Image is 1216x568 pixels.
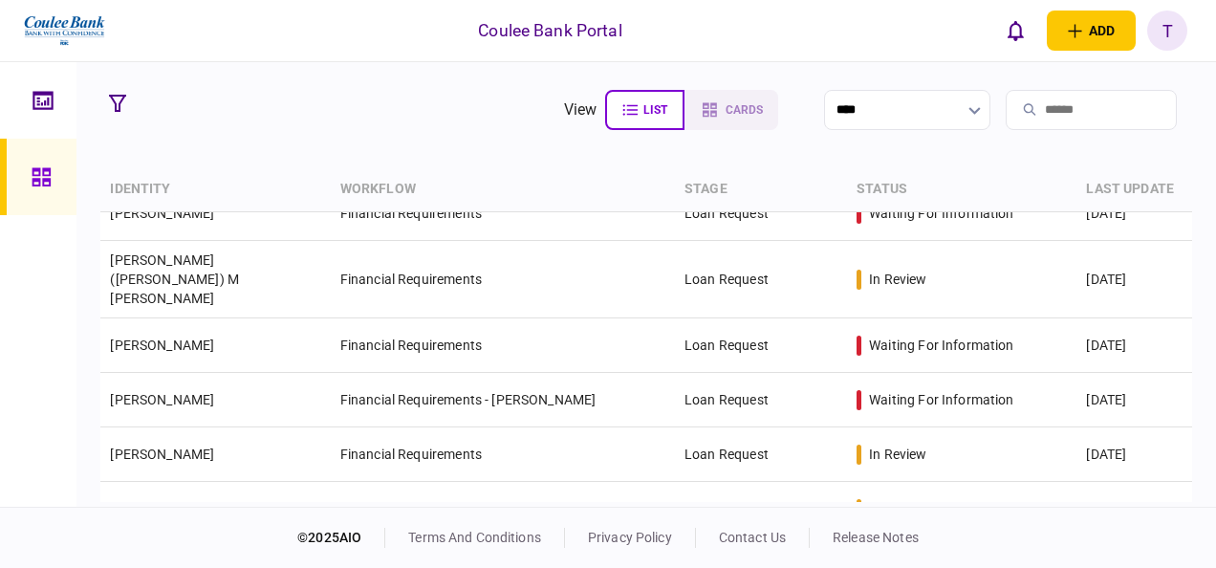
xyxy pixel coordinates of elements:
span: list [643,103,667,117]
td: Loan Request [675,427,847,482]
td: [DATE] [1076,318,1191,373]
button: list [605,90,684,130]
td: Financial Requirements - [PERSON_NAME] [331,373,675,427]
td: [DATE] [1076,373,1191,427]
td: [DATE] [1076,427,1191,482]
div: in review [869,445,926,464]
a: [PERSON_NAME] [110,501,214,516]
div: waiting for information [869,204,1013,223]
a: [PERSON_NAME] ([PERSON_NAME]) M [PERSON_NAME] [110,252,239,306]
div: © 2025 AIO [297,528,385,548]
div: waiting for information [869,390,1013,409]
th: status [847,167,1076,212]
a: privacy policy [588,530,672,545]
td: Financial Requirements [331,318,675,373]
a: release notes [833,530,919,545]
a: [PERSON_NAME] [110,206,214,221]
div: Coulee Bank Portal [478,18,621,43]
a: terms and conditions [408,530,541,545]
div: waiting for information [869,336,1013,355]
td: Financial Requirements [331,186,675,241]
span: cards [726,103,763,117]
td: Loan Request [675,373,847,427]
div: view [564,98,597,121]
td: [DATE] [1076,186,1191,241]
a: [PERSON_NAME] [110,338,214,353]
button: cards [684,90,778,130]
img: client company logo [22,7,107,55]
a: contact us [719,530,786,545]
button: open adding identity options [1047,11,1136,51]
td: [DATE] [1076,482,1191,536]
div: in review [869,499,926,518]
div: in review [869,270,926,289]
td: Loan Request [675,482,847,536]
button: T [1147,11,1187,51]
button: open notifications list [995,11,1035,51]
th: workflow [331,167,675,212]
td: Financial Requirements [331,427,675,482]
td: [DATE] [1076,241,1191,318]
a: [PERSON_NAME] [110,392,214,407]
td: Loan Request [675,318,847,373]
a: [PERSON_NAME] [110,447,214,462]
td: Loan Request [675,241,847,318]
th: stage [675,167,847,212]
td: Financial Requirements [331,241,675,318]
td: Financial Requirements [331,482,675,536]
th: last update [1076,167,1191,212]
td: Loan Request [675,186,847,241]
th: identity [100,167,330,212]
